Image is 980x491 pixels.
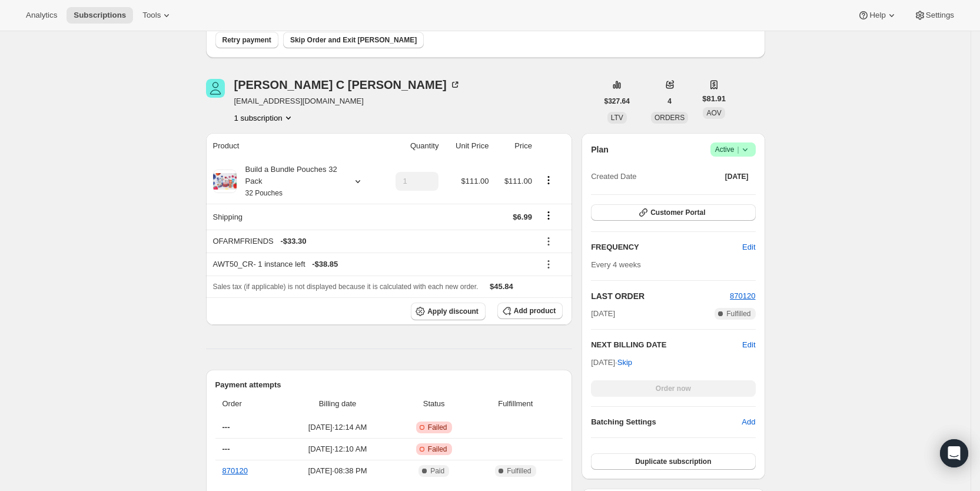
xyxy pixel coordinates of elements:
[430,466,444,476] span: Paid
[234,95,461,107] span: [EMAIL_ADDRESS][DOMAIN_NAME]
[617,357,632,369] span: Skip
[702,93,726,105] span: $81.91
[237,164,343,199] div: Build a Bundle Pouches 32 Pack
[245,189,283,197] small: 32 Pouches
[206,79,225,98] span: Rachel C Mosley
[222,466,248,475] a: 870120
[283,443,393,455] span: [DATE] · 12:10 AM
[591,241,742,253] h2: FREQUENCY
[504,177,532,185] span: $111.00
[492,133,535,159] th: Price
[213,235,532,247] div: OFARMFRIENDS
[215,379,563,391] h2: Payment attempts
[234,112,294,124] button: Product actions
[742,241,755,253] span: Edit
[213,283,479,291] span: Sales tax (if applicable) is not displayed because it is calculated with each new order.
[461,177,489,185] span: $111.00
[742,339,755,351] button: Edit
[591,260,641,269] span: Every 4 weeks
[26,11,57,20] span: Analytics
[597,93,637,110] button: $327.64
[283,465,393,477] span: [DATE] · 08:38 PM
[940,439,968,467] div: Open Intercom Messenger
[650,208,705,217] span: Customer Portal
[380,133,443,159] th: Quantity
[513,213,532,221] span: $6.99
[234,79,461,91] div: [PERSON_NAME] C [PERSON_NAME]
[427,307,479,316] span: Apply discount
[591,308,615,320] span: [DATE]
[726,309,750,319] span: Fulfilled
[539,174,558,187] button: Product actions
[280,235,306,247] span: - $33.30
[926,11,954,20] span: Settings
[591,204,755,221] button: Customer Portal
[737,145,739,154] span: |
[635,457,711,466] span: Duplicate subscription
[655,114,685,122] span: ORDERS
[591,358,632,367] span: [DATE] ·
[591,144,609,155] h2: Plan
[715,144,751,155] span: Active
[667,97,672,106] span: 4
[539,209,558,222] button: Shipping actions
[19,7,64,24] button: Analytics
[428,444,447,454] span: Failed
[507,466,531,476] span: Fulfilled
[67,7,133,24] button: Subscriptions
[283,422,393,433] span: [DATE] · 12:14 AM
[869,11,885,20] span: Help
[610,353,639,372] button: Skip
[142,11,161,20] span: Tools
[604,97,630,106] span: $327.64
[411,303,486,320] button: Apply discount
[215,32,278,48] button: Retry payment
[591,339,742,351] h2: NEXT BILLING DATE
[735,413,762,432] button: Add
[611,114,623,122] span: LTV
[591,416,742,428] h6: Batching Settings
[725,172,749,181] span: [DATE]
[660,93,679,110] button: 4
[213,258,532,270] div: AWT50_CR - 1 instance left
[907,7,961,24] button: Settings
[283,398,393,410] span: Billing date
[490,282,513,291] span: $45.84
[851,7,904,24] button: Help
[312,258,338,270] span: - $38.85
[428,423,447,432] span: Failed
[735,238,762,257] button: Edit
[591,171,636,183] span: Created Date
[730,290,755,302] button: 870120
[706,109,721,117] span: AOV
[222,444,230,453] span: ---
[215,391,280,417] th: Order
[400,398,469,410] span: Status
[476,398,556,410] span: Fulfillment
[730,291,755,300] a: 870120
[222,35,271,45] span: Retry payment
[74,11,126,20] span: Subscriptions
[742,416,755,428] span: Add
[206,133,380,159] th: Product
[591,453,755,470] button: Duplicate subscription
[497,303,563,319] button: Add product
[514,306,556,316] span: Add product
[718,168,756,185] button: [DATE]
[290,35,417,45] span: Skip Order and Exit [PERSON_NAME]
[591,290,730,302] h2: LAST ORDER
[135,7,180,24] button: Tools
[442,133,492,159] th: Unit Price
[206,204,380,230] th: Shipping
[222,423,230,432] span: ---
[283,32,424,48] button: Skip Order and Exit [PERSON_NAME]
